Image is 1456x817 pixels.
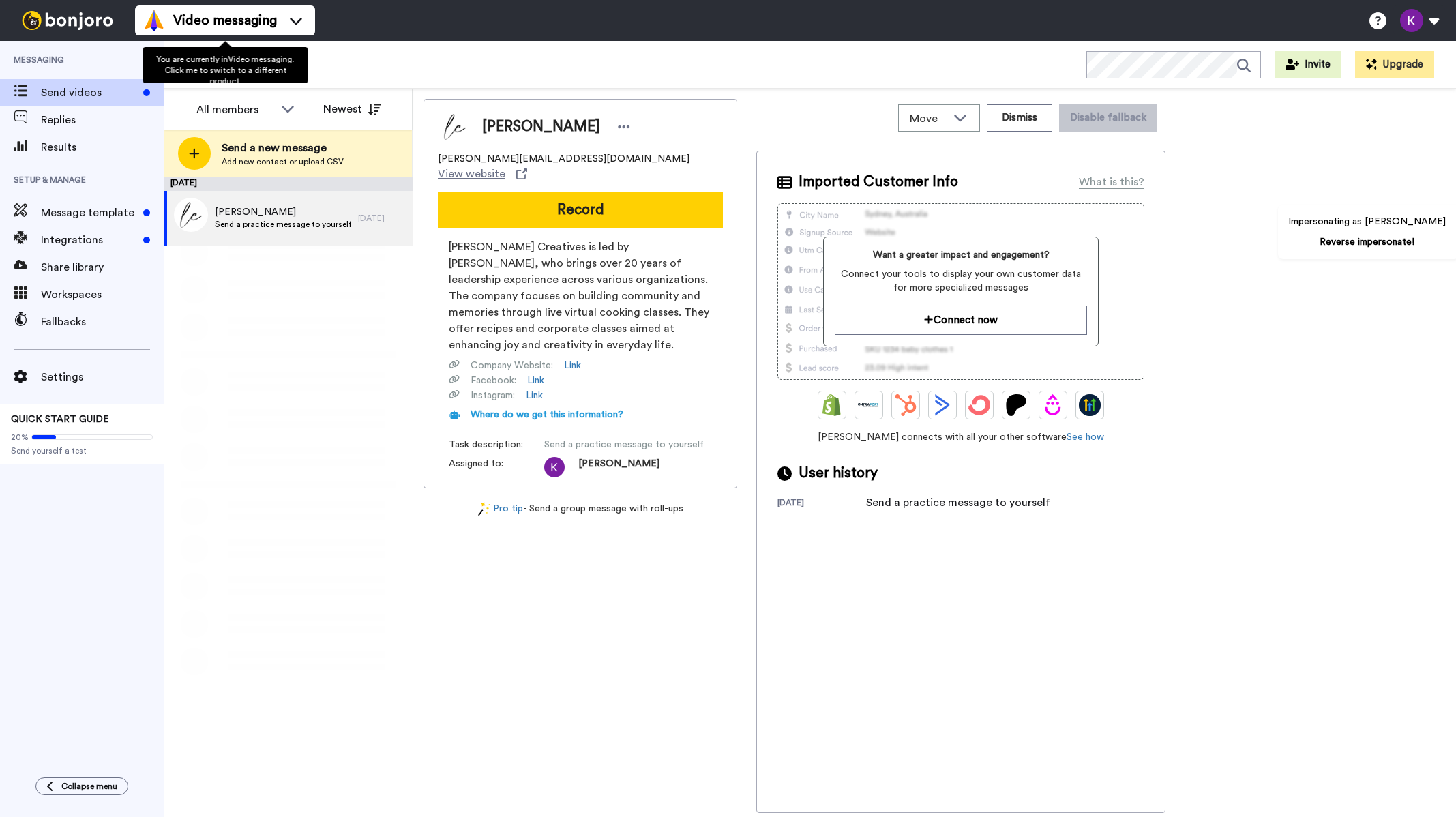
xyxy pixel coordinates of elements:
[1355,51,1434,78] button: Upgrade
[821,394,843,416] img: Shopify
[11,415,109,424] span: QUICK START GUIDE
[471,374,516,387] span: Facebook :
[41,112,164,128] span: Replies
[222,156,344,167] span: Add new contact or upload CSV
[438,192,723,228] button: Record
[41,205,138,221] span: Message template
[215,219,351,230] span: Send a practice message to yourself
[471,410,623,419] span: Where do we get this information?
[1067,432,1104,442] a: See how
[61,781,117,792] span: Collapse menu
[1275,51,1341,78] button: Invite
[41,369,164,385] span: Settings
[1059,104,1157,132] button: Disable fallback
[164,177,413,191] div: [DATE]
[866,494,1050,511] div: Send a practice message to yourself
[1288,215,1446,228] p: Impersonating as [PERSON_NAME]
[544,438,704,451] span: Send a practice message to yourself
[449,457,544,477] span: Assigned to:
[438,166,527,182] a: View website
[526,389,543,402] a: Link
[777,430,1144,444] span: [PERSON_NAME] connects with all your other software
[438,166,505,182] span: View website
[174,198,208,232] img: 97a8aef4-ae30-46e9-aebb-5340bafe3fef.png
[1005,394,1027,416] img: Patreon
[449,438,544,451] span: Task description :
[438,152,689,166] span: [PERSON_NAME][EMAIL_ADDRESS][DOMAIN_NAME]
[11,445,153,456] span: Send yourself a test
[835,267,1086,295] span: Connect your tools to display your own customer data for more specialized messages
[358,213,406,224] div: [DATE]
[424,502,737,516] div: - Send a group message with roll-ups
[156,55,294,85] span: You are currently in Video messaging . Click me to switch to a different product.
[41,85,138,101] span: Send videos
[196,102,274,118] div: All members
[143,10,165,31] img: vm-color.svg
[799,463,878,484] span: User history
[835,306,1086,335] button: Connect now
[544,457,565,477] img: ACg8ocIxvvfsFrfWCkni9pSJMUQfkDEcJLpO5qNqEuBL90h2_nMF6A=s96-c
[313,95,391,123] button: Newest
[799,172,958,192] span: Imported Customer Info
[471,389,515,402] span: Instagram :
[932,394,953,416] img: ActiveCampaign
[895,394,917,416] img: Hubspot
[438,110,472,144] img: Image of Kasandra
[478,502,523,516] a: Pro tip
[16,11,119,30] img: bj-logo-header-white.svg
[11,432,29,443] span: 20%
[527,374,544,387] a: Link
[471,359,553,372] span: Company Website :
[1079,174,1144,190] div: What is this?
[41,286,164,303] span: Workspaces
[1042,394,1064,416] img: Drip
[173,11,277,30] span: Video messaging
[41,314,164,330] span: Fallbacks
[987,104,1052,132] button: Dismiss
[835,248,1086,262] span: Want a greater impact and engagement?
[1320,237,1414,247] a: Reverse impersonate!
[1079,394,1101,416] img: GoHighLevel
[215,205,351,219] span: [PERSON_NAME]
[41,232,138,248] span: Integrations
[449,239,712,353] span: [PERSON_NAME] Creatives is led by [PERSON_NAME], who brings over 20 years of leadership experienc...
[41,259,164,276] span: Share library
[968,394,990,416] img: ConvertKit
[478,502,490,516] img: magic-wand.svg
[910,110,947,127] span: Move
[858,394,880,416] img: Ontraport
[578,457,659,477] span: [PERSON_NAME]
[35,777,128,795] button: Collapse menu
[777,497,866,511] div: [DATE]
[222,140,344,156] span: Send a new message
[564,359,581,372] a: Link
[41,139,164,155] span: Results
[482,117,600,137] span: [PERSON_NAME]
